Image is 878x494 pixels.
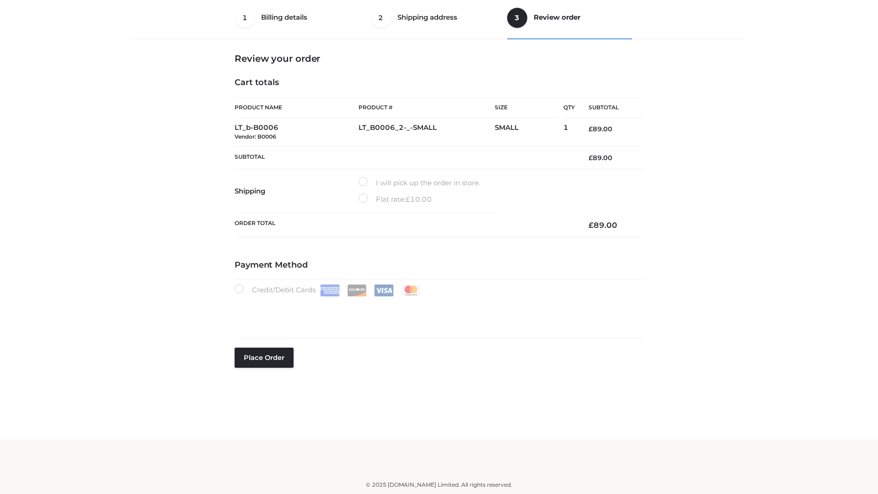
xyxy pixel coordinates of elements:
td: 1 [563,118,575,147]
label: Credit/Debit Cards [235,284,422,296]
th: Product # [359,97,495,118]
span: £ [589,125,593,133]
td: SMALL [495,118,563,147]
label: Flat rate: [359,193,432,205]
img: Mastercard [401,285,421,296]
th: Qty [563,97,575,118]
bdi: 89.00 [589,154,612,162]
th: Subtotal [235,146,575,169]
iframe: Secure payment input frame [233,295,642,328]
h4: Payment Method [235,260,643,270]
span: £ [406,195,410,204]
th: Shipping [235,169,359,213]
span: £ [589,220,594,230]
img: Amex [320,285,340,296]
h4: Cart totals [235,78,643,88]
label: I will pick up the order in store. [359,177,480,189]
div: © 2025 [DOMAIN_NAME] Limited. All rights reserved. [136,480,742,489]
img: Discover [347,285,367,296]
td: LT_B0006_2-_-SMALL [359,118,495,147]
th: Subtotal [575,97,643,118]
bdi: 10.00 [406,195,432,204]
th: Order Total [235,213,575,237]
td: LT_b-B0006 [235,118,359,147]
th: Product Name [235,97,359,118]
h3: Review your order [235,53,643,64]
small: Vendor: B0006 [235,133,276,140]
bdi: 89.00 [589,125,612,133]
bdi: 89.00 [589,220,617,230]
button: Place order [235,348,294,368]
span: £ [589,154,593,162]
img: Visa [374,285,394,296]
th: Size [495,97,559,118]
